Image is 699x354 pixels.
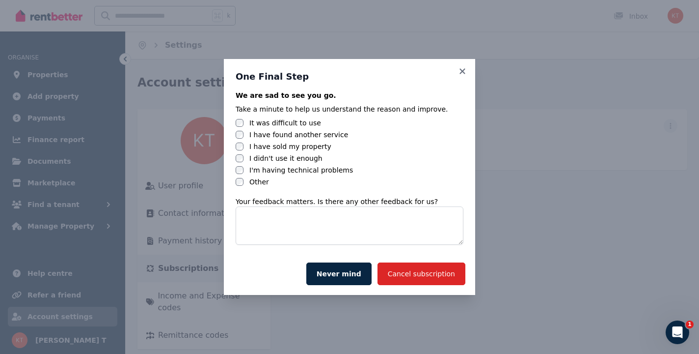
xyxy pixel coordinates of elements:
h3: One Final Step [236,71,463,83]
button: Never mind [306,263,372,285]
div: We are sad to see you go. [236,90,463,100]
label: Other [249,177,269,187]
div: Your feedback matters. Is there any other feedback for us? [236,197,463,206]
label: I didn't use it enough [249,153,323,163]
button: Cancel subscription [377,263,465,285]
iframe: Intercom live chat [666,321,689,344]
label: It was difficult to use [249,118,321,128]
label: I have found another service [249,130,348,140]
span: 1 [686,321,694,328]
label: I'm having technical problems [249,165,353,175]
div: Take a minute to help us understand the reason and improve. [236,104,463,114]
label: I have sold my property [249,142,331,151]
